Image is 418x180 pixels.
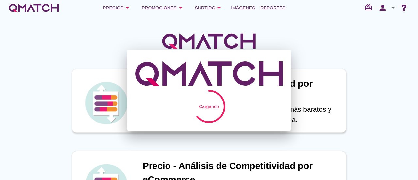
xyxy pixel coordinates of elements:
i: person [376,3,389,12]
div: Cargando [199,103,219,110]
button: Precios [98,1,137,14]
span: Reportes [260,4,285,12]
span: Imágenes [231,4,255,12]
i: arrow_drop_down [389,4,397,12]
a: white-qmatch-logo [8,1,60,14]
img: icon [83,80,129,126]
i: arrow_drop_down [123,4,131,12]
div: Promociones [142,4,185,12]
a: iconPrecio - Análisis de Competitividad por marcaAcá podrás visualizar tus productos más caros, m... [63,69,355,133]
button: Surtido [190,1,229,14]
i: arrow_drop_down [215,4,223,12]
div: QMatch logo [135,57,283,90]
a: Imágenes [228,1,258,14]
img: QMatchLogo [160,25,258,57]
div: Surtido [195,4,223,12]
a: Reportes [258,1,288,14]
i: arrow_drop_down [177,4,185,12]
i: redeem [364,4,375,11]
button: Promociones [137,1,190,14]
div: Precios [103,4,131,12]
